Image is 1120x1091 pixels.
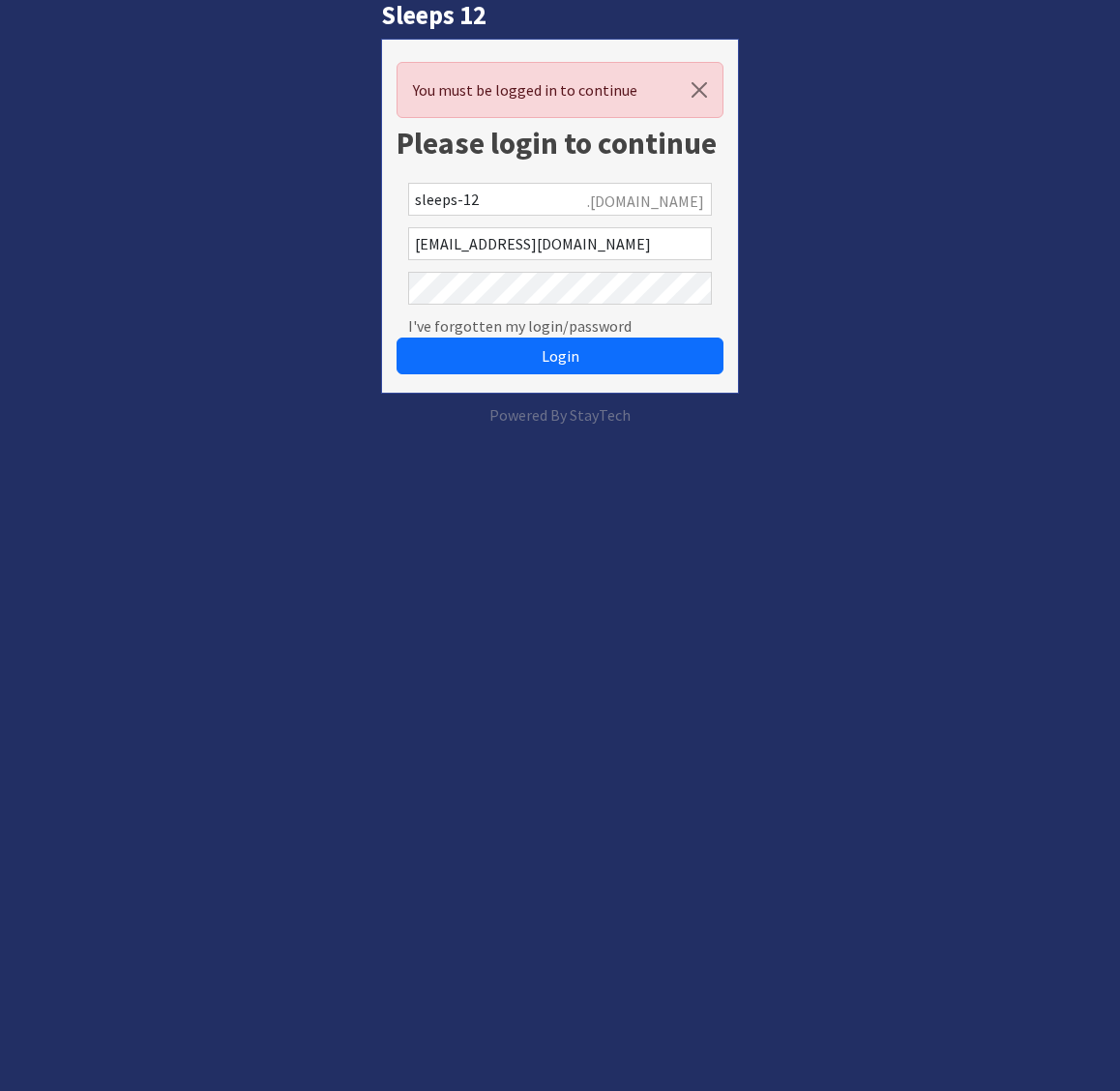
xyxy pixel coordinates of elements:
[408,314,632,338] a: I've forgotten my login/password
[397,126,723,162] h1: Please login to continue
[397,62,723,118] div: You must be logged in to continue
[542,346,579,366] span: Login
[381,403,739,427] p: Powered By StayTech
[587,190,704,213] span: Your account reference will be within your Welcome email. It will end in '.sleeps12.com'.
[397,338,723,374] button: Login
[408,227,712,260] input: Email
[408,183,712,216] input: Account Reference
